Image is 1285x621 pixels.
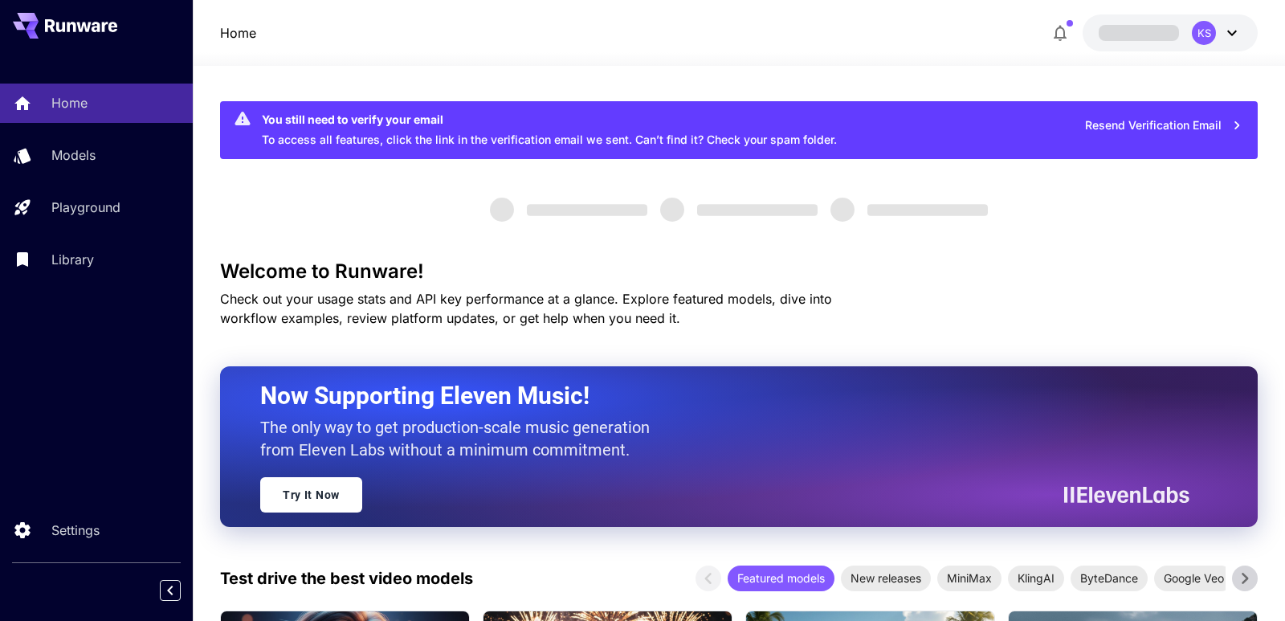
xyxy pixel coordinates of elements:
[841,570,931,586] span: New releases
[260,381,1177,411] h2: Now Supporting Eleven Music!
[937,566,1001,591] div: MiniMax
[1083,14,1258,51] button: KS
[260,416,662,461] p: The only way to get production-scale music generation from Eleven Labs without a minimum commitment.
[51,145,96,165] p: Models
[1192,21,1216,45] div: KS
[172,576,193,605] div: Collapse sidebar
[160,580,181,601] button: Collapse sidebar
[1008,566,1064,591] div: KlingAI
[262,106,837,154] div: To access all features, click the link in the verification email we sent. Can’t find it? Check yo...
[1008,570,1064,586] span: KlingAI
[51,198,120,217] p: Playground
[51,521,100,540] p: Settings
[260,477,362,513] a: Try It Now
[51,250,94,269] p: Library
[1076,109,1251,142] button: Resend Verification Email
[220,23,256,43] a: Home
[1154,566,1234,591] div: Google Veo
[262,111,837,128] div: You still need to verify your email
[728,566,834,591] div: Featured models
[728,570,834,586] span: Featured models
[1154,570,1234,586] span: Google Veo
[220,260,1258,283] h3: Welcome to Runware!
[1071,566,1148,591] div: ByteDance
[220,291,832,326] span: Check out your usage stats and API key performance at a glance. Explore featured models, dive int...
[220,23,256,43] nav: breadcrumb
[220,566,473,590] p: Test drive the best video models
[937,570,1001,586] span: MiniMax
[1071,570,1148,586] span: ByteDance
[841,566,931,591] div: New releases
[51,93,88,112] p: Home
